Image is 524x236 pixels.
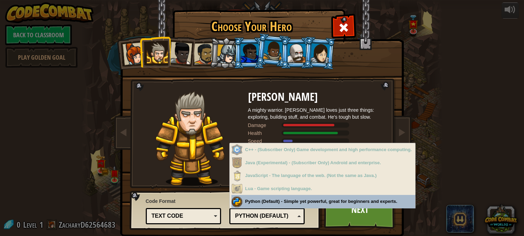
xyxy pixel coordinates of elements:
[231,195,416,208] div: Python (Default) - Simple yet powerful, great for beginners and experts.
[146,198,221,205] span: Code Format
[248,122,386,129] div: Deals 120% of listed Warrior weapon damage.
[248,130,386,137] div: Gains 140% of listed Warrior armor health.
[162,35,196,69] li: Lady Ida Justheart
[155,91,225,186] img: knight-pose.png
[140,36,171,68] li: Sir Tharin Thunderfist
[248,138,386,145] div: Moves at 6 meters per second.
[255,33,289,68] li: Arryn Stonewall
[280,37,312,69] li: Okar Stompfoot
[235,212,295,220] div: Python (Default)
[130,191,322,230] img: language-selector-background.png
[209,37,242,70] li: Hattori Hanzō
[231,156,416,170] div: Not support in Classroom
[115,36,149,70] li: Captain Anya Weston
[248,130,283,137] div: Health
[231,182,416,196] div: Not support in Classroom
[303,36,336,70] li: Illia Shieldsmith
[248,138,283,145] div: Speed
[174,19,330,34] h1: Choose Your Hero
[231,169,416,183] div: Not support in Classroom
[248,91,386,103] h2: [PERSON_NAME]
[231,143,416,157] div: Not support in Classroom
[186,37,218,69] li: Alejandro the Duelist
[152,212,211,220] div: Text code
[234,37,265,69] li: Gordon the Stalwart
[248,107,386,120] div: A mighty warrior. [PERSON_NAME] loves just three things: exploring, building stuff, and combat. H...
[324,191,396,229] a: Next
[248,122,283,129] div: Damage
